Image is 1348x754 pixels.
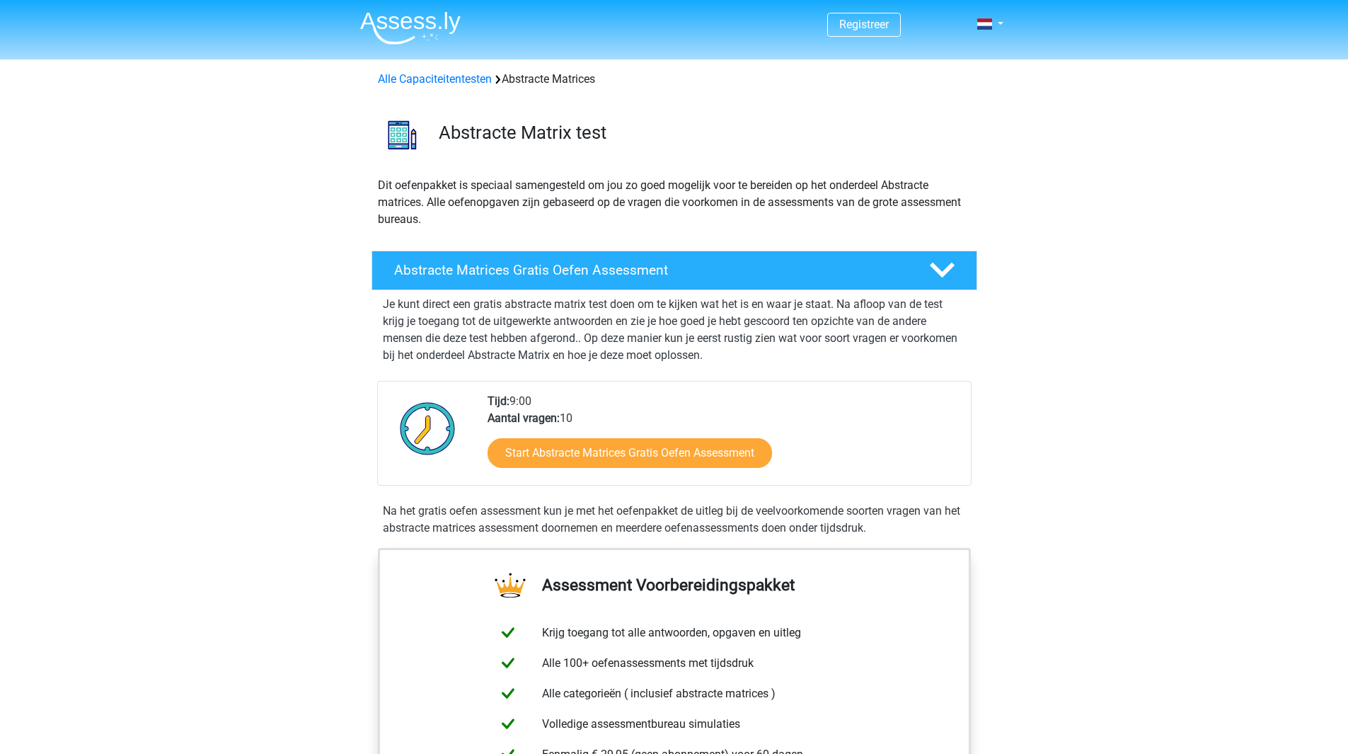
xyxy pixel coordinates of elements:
a: Alle Capaciteitentesten [378,72,492,86]
h3: Abstracte Matrix test [439,122,966,144]
div: Na het gratis oefen assessment kun je met het oefenpakket de uitleg bij de veelvoorkomende soorte... [377,503,972,537]
div: 9:00 10 [477,393,970,485]
a: Abstracte Matrices Gratis Oefen Assessment [366,251,983,290]
div: Abstracte Matrices [372,71,977,88]
img: Assessly [360,11,461,45]
p: Je kunt direct een gratis abstracte matrix test doen om te kijken wat het is en waar je staat. Na... [383,296,966,364]
p: Dit oefenpakket is speciaal samengesteld om jou zo goed mogelijk voor te bereiden op het onderdee... [378,177,971,228]
img: abstracte matrices [372,105,432,165]
a: Registreer [839,18,889,31]
b: Tijd: [488,394,509,408]
b: Aantal vragen: [488,411,560,425]
img: Klok [392,393,463,464]
a: Start Abstracte Matrices Gratis Oefen Assessment [488,438,772,468]
h4: Abstracte Matrices Gratis Oefen Assessment [394,262,906,278]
